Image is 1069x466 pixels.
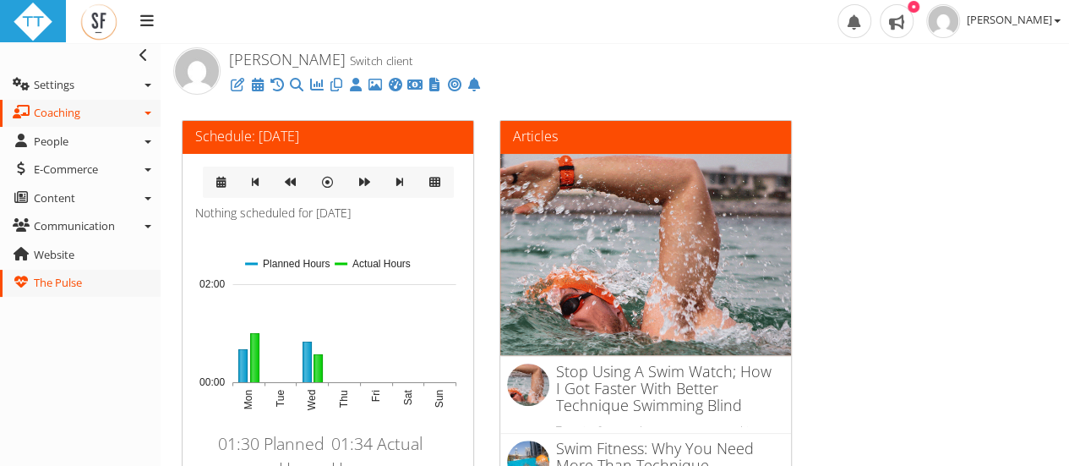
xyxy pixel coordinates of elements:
a: Progress images [367,77,384,92]
text: Sat [401,389,413,405]
h5: Nothing scheduled for [DATE] [195,206,461,219]
a: Submitted Forms [426,77,443,92]
a: Training Calendar [248,77,265,92]
a: Files [328,77,345,92]
text: Wed [306,389,318,409]
text: Sun [434,389,445,407]
text: Mon [243,389,254,408]
a: Notifications [466,77,483,92]
a: View Applied Plans [269,77,286,92]
img: Dale Demmer [173,47,221,95]
span: [PERSON_NAME] [967,12,1061,27]
text: 02:00 [199,278,225,290]
h3: Articles [513,129,778,145]
span: Communication [34,218,115,233]
text: 00:00 [199,376,225,388]
span: Website [34,247,74,262]
a: Account [406,77,423,92]
a: Go to today [308,167,346,198]
a: Stop Using A Swim Watch; How I Got Faster With Better Technique Swimming Blind To swim fast, you ... [507,364,776,452]
span: Content [34,190,75,206]
img: ttbadgewhite_48x48.png [13,2,53,42]
a: Training Zones [445,77,462,92]
span: Settings [34,77,74,92]
span: Coaching [34,105,80,120]
span: [PERSON_NAME] [229,49,346,69]
span: : [DATE] [252,127,299,145]
span: People [34,134,68,149]
a: Forward a week [383,167,417,198]
span: E-Commerce [34,162,98,177]
a: Client Training Dashboard [387,77,404,92]
a: Edit Client [229,77,246,92]
p: To swim fast, you have to get so many things right. Little details can make a big differen...more [507,423,776,452]
a: Go to calendar view [416,167,454,198]
h3: Schedule [195,129,461,145]
text: Thu [338,390,350,408]
a: Previous day [271,167,309,198]
a: Back a week [238,167,272,198]
a: Switch client [350,53,413,69]
text: Fri [370,390,382,402]
a: Performance [308,77,325,92]
span: The Pulse [34,275,82,290]
img: SFLogo.jpg [79,2,119,42]
a: Next day [346,167,384,198]
a: Activity Search [288,77,305,92]
text: Tue [275,389,286,407]
a: Profile [347,77,364,92]
img: 3caf5e4f6b1e625df2b1436d7d123fd8 [926,4,960,38]
h4: Stop Using A Swim Watch; How I Got Faster With Better Technique Swimming Blind [507,364,776,414]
